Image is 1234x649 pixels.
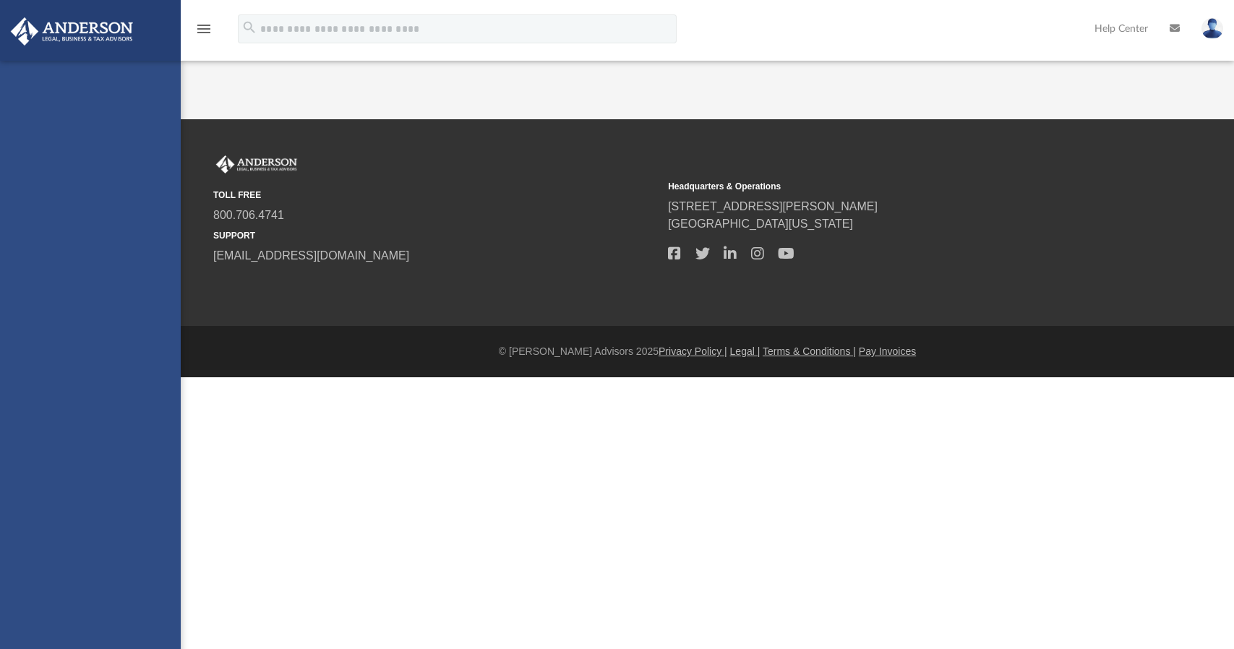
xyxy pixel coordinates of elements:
[668,200,878,212] a: [STREET_ADDRESS][PERSON_NAME]
[213,189,658,202] small: TOLL FREE
[213,155,300,174] img: Anderson Advisors Platinum Portal
[668,218,853,230] a: [GEOGRAPHIC_DATA][US_STATE]
[241,20,257,35] i: search
[195,20,213,38] i: menu
[213,209,284,221] a: 800.706.4741
[859,345,916,357] a: Pay Invoices
[181,344,1234,359] div: © [PERSON_NAME] Advisors 2025
[7,17,137,46] img: Anderson Advisors Platinum Portal
[668,180,1113,193] small: Headquarters & Operations
[195,27,213,38] a: menu
[213,249,409,262] a: [EMAIL_ADDRESS][DOMAIN_NAME]
[213,229,658,242] small: SUPPORT
[659,345,727,357] a: Privacy Policy |
[763,345,856,357] a: Terms & Conditions |
[1201,18,1223,39] img: User Pic
[730,345,760,357] a: Legal |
